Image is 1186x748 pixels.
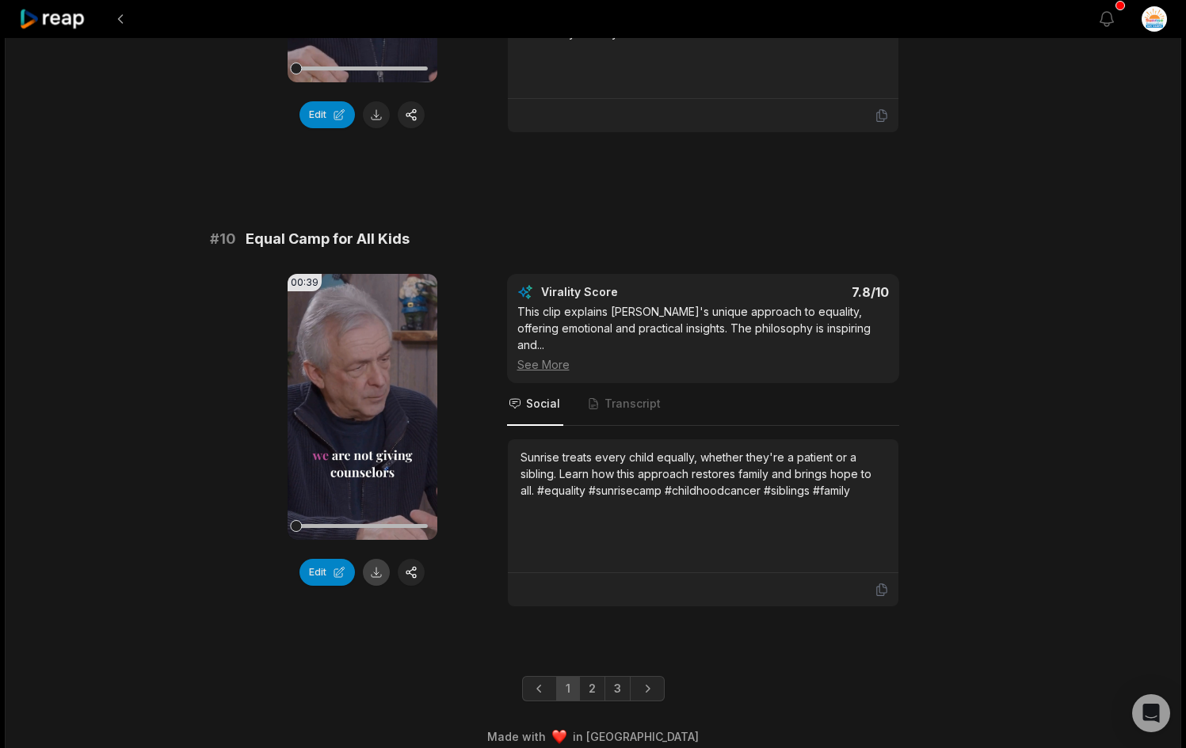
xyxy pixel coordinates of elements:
[526,396,560,412] span: Social
[630,676,665,701] a: Next page
[517,303,889,373] div: This clip explains [PERSON_NAME]'s unique approach to equality, offering emotional and practical ...
[299,559,355,586] button: Edit
[719,284,889,300] div: 7.8 /10
[299,101,355,128] button: Edit
[210,228,236,250] span: # 10
[20,728,1166,745] div: Made with in [GEOGRAPHIC_DATA]
[517,356,889,373] div: See More
[556,676,580,701] a: Page 1 is your current page
[552,730,566,744] img: heart emoji
[521,449,886,499] div: Sunrise treats every child equally, whether they're a patient or a sibling. Learn how this approa...
[604,396,661,412] span: Transcript
[579,676,605,701] a: Page 2
[507,383,899,426] nav: Tabs
[288,274,437,540] video: Your browser does not support mp4 format.
[604,676,631,701] a: Page 3
[522,676,557,701] a: Previous page
[1132,694,1170,732] div: Open Intercom Messenger
[246,228,410,250] span: Equal Camp for All Kids
[541,284,711,300] div: Virality Score
[522,676,665,701] ul: Pagination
